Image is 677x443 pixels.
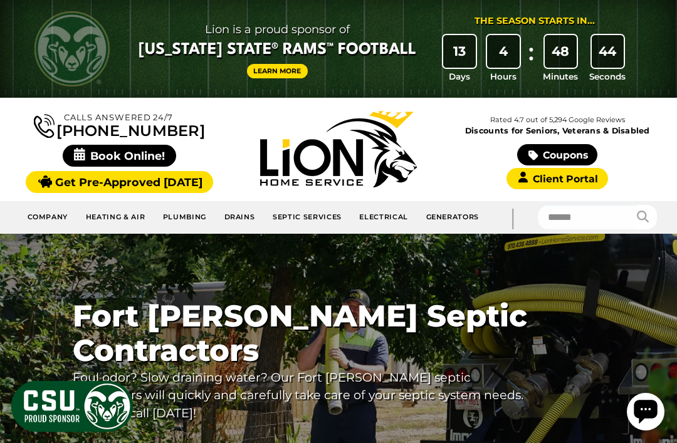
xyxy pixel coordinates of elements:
[139,39,416,61] span: [US_STATE] State® Rams™ Football
[19,207,77,228] a: Company
[487,35,520,68] div: 4
[73,368,529,422] p: Foul odor? Slow draining water? Our Fort [PERSON_NAME] septic contractors will quickly and carefu...
[260,111,417,187] img: Lion Home Service
[216,207,264,228] a: Drains
[154,207,216,228] a: Plumbing
[9,379,135,434] img: CSU Sponsor Badge
[247,64,308,78] a: Learn More
[506,168,608,189] a: Client Portal
[543,70,578,83] span: Minutes
[525,35,538,83] div: :
[34,112,204,138] a: [PHONE_NUMBER]
[517,144,597,165] a: Coupons
[589,70,626,83] span: Seconds
[488,201,538,234] div: |
[139,19,416,39] span: Lion is a proud sponsor of
[490,70,517,83] span: Hours
[26,171,213,193] a: Get Pre-Approved [DATE]
[417,207,488,228] a: Generators
[77,207,154,228] a: Heating & Air
[545,35,577,68] div: 48
[73,299,529,368] span: Fort [PERSON_NAME] Septic Contractors
[34,11,110,86] img: CSU Rams logo
[351,207,417,228] a: Electrical
[475,14,595,28] div: The Season Starts in...
[443,35,476,68] div: 13
[450,127,664,135] span: Discounts for Seniors, Veterans & Disabled
[264,207,350,228] a: Septic Services
[449,70,470,83] span: Days
[63,145,176,167] span: Book Online!
[5,5,43,43] div: Open chat widget
[448,113,667,126] p: Rated 4.7 out of 5,294 Google Reviews
[592,35,624,68] div: 44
